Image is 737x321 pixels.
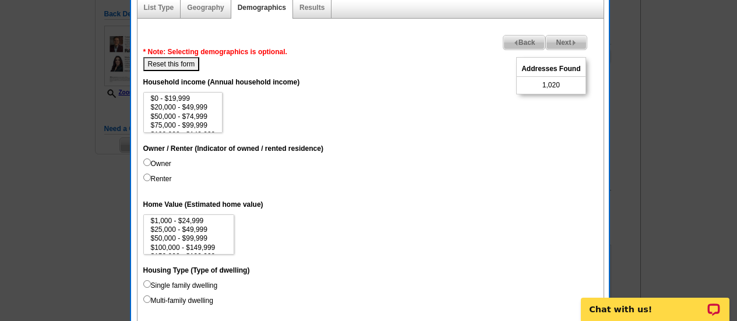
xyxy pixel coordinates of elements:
a: Next [545,35,587,50]
img: button-prev-arrow-gray.png [513,40,519,45]
label: Household income (Annual household income) [143,77,300,87]
a: List Type [144,3,174,12]
span: 1,020 [542,80,560,90]
option: $100,000 - $149,999 [150,244,228,252]
a: Results [299,3,325,12]
label: Owner [143,158,171,169]
input: Multi-family dwelling [143,295,151,303]
label: Renter [143,174,172,184]
a: Geography [187,3,224,12]
option: $75,000 - $99,999 [150,121,217,130]
option: $25,000 - $49,999 [150,225,228,234]
a: Demographics [238,3,286,12]
option: $50,000 - $99,999 [150,234,228,243]
button: Reset this form [143,57,200,71]
label: Single family dwelling [143,280,218,291]
label: Housing Type (Type of dwelling) [143,265,250,276]
img: button-next-arrow-gray.png [572,40,577,45]
span: * Note: Selecting demographics is optional. [143,48,287,56]
label: Multi-family dwelling [143,295,213,306]
iframe: LiveChat chat widget [573,284,737,321]
label: Home Value (Estimated home value) [143,199,263,210]
input: Owner [143,158,151,166]
span: Back [503,36,545,50]
input: Single family dwelling [143,280,151,288]
span: Next [546,36,586,50]
option: $0 - $19,999 [150,94,217,103]
option: $1,000 - $24,999 [150,217,228,225]
option: $150,000 - $199,999 [150,252,228,261]
option: $50,000 - $74,999 [150,112,217,121]
option: $100,000 - $149,999 [150,130,217,139]
label: Owner / Renter (Indicator of owned / rented residence) [143,143,323,154]
a: Back [503,35,546,50]
option: $20,000 - $49,999 [150,103,217,112]
input: Renter [143,174,151,181]
span: Addresses Found [517,61,585,77]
